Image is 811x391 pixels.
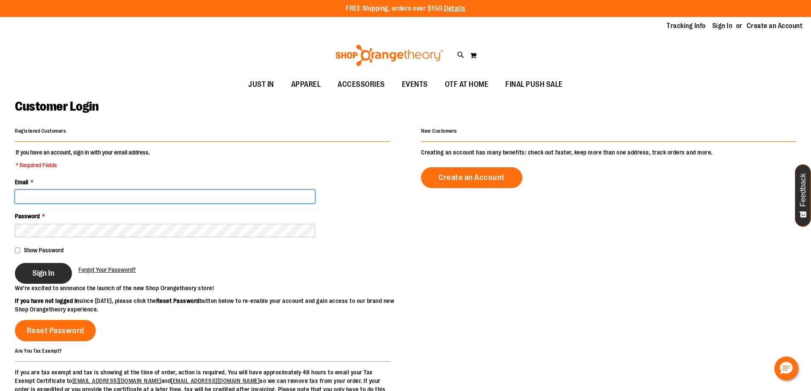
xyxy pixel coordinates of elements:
[436,75,497,94] a: OTF AT HOME
[747,21,803,31] a: Create an Account
[497,75,571,94] a: FINAL PUSH SALE
[421,148,796,157] p: Creating an account has many benefits: check out faster, keep more than one address, track orders...
[667,21,706,31] a: Tracking Info
[240,75,283,94] a: JUST IN
[15,128,66,134] strong: Registered Customers
[15,263,72,284] button: Sign In
[15,320,96,341] a: Reset Password
[346,4,465,14] p: FREE Shipping, orders over $150.
[421,167,522,188] a: Create an Account
[774,357,798,380] button: Hello, have a question? Let’s chat.
[505,75,563,94] span: FINAL PUSH SALE
[283,75,330,94] a: APPAREL
[402,75,428,94] span: EVENTS
[291,75,321,94] span: APPAREL
[329,75,393,94] a: ACCESSORIES
[156,297,200,304] strong: Reset Password
[393,75,436,94] a: EVENTS
[72,377,161,384] a: [EMAIL_ADDRESS][DOMAIN_NAME]
[15,148,151,169] legend: If you have an account, sign in with your email address.
[15,297,79,304] strong: If you have not logged in
[24,247,63,254] span: Show Password
[15,297,406,314] p: since [DATE], please click the button below to re-enable your account and gain access to our bran...
[445,75,489,94] span: OTF AT HOME
[27,326,84,335] span: Reset Password
[795,164,811,227] button: Feedback - Show survey
[799,173,807,207] span: Feedback
[421,128,457,134] strong: New Customers
[16,161,150,169] span: * Required Fields
[78,265,136,274] a: Forgot Your Password?
[15,348,62,354] strong: Are You Tax Exempt?
[712,21,733,31] a: Sign In
[15,213,40,220] span: Password
[444,5,465,12] a: Details
[15,284,406,292] p: We’re excited to announce the launch of the new Shop Orangetheory store!
[334,45,444,66] img: Shop Orangetheory
[15,99,98,114] span: Customer Login
[338,75,385,94] span: ACCESSORIES
[438,173,505,182] span: Create an Account
[32,268,54,278] span: Sign In
[248,75,274,94] span: JUST IN
[15,179,28,186] span: Email
[78,266,136,273] span: Forgot Your Password?
[171,377,260,384] a: [EMAIL_ADDRESS][DOMAIN_NAME]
